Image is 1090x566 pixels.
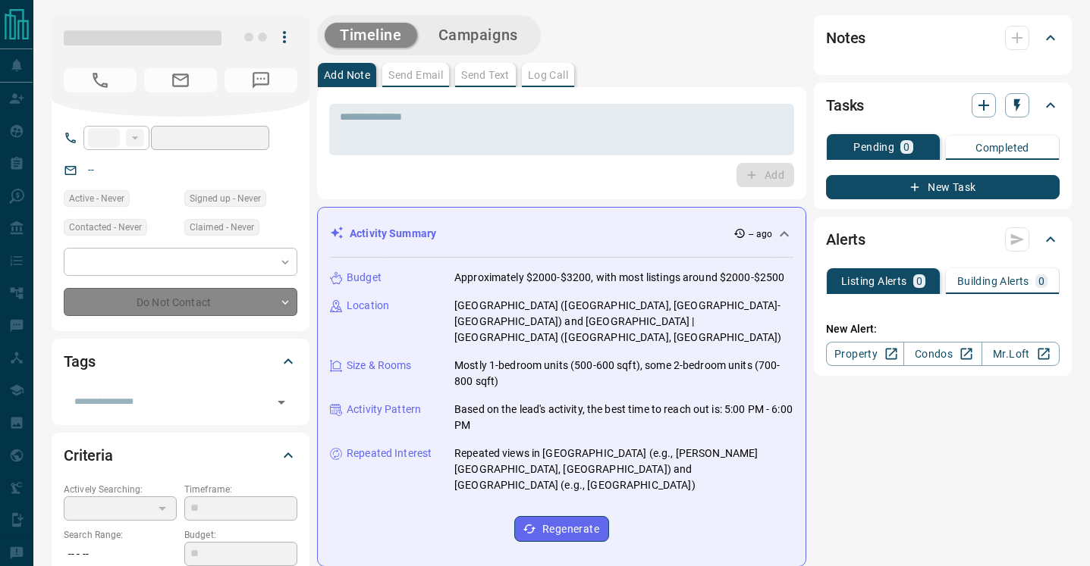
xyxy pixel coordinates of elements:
span: Active - Never [69,191,124,206]
p: Mostly 1-bedroom units (500-600 sqft), some 2-bedroom units (700-800 sqft) [454,358,793,389]
p: Activity Pattern [347,402,421,417]
p: Activity Summary [350,226,436,242]
p: Based on the lead's activity, the best time to reach out is: 5:00 PM - 6:00 PM [454,402,793,433]
h2: Criteria [64,443,113,467]
p: Approximately $2000-$3200, with most listings around $2000-$2500 [454,270,784,286]
div: Tags [64,343,297,380]
div: Alerts [826,221,1060,258]
p: Size & Rooms [347,358,412,374]
a: Property [826,342,904,366]
p: 0 [1038,276,1044,286]
div: Notes [826,20,1060,56]
a: Mr.Loft [982,342,1060,366]
h2: Tags [64,349,95,374]
p: Budget: [184,528,297,542]
p: Repeated Interest [347,446,432,461]
p: Pending [853,142,894,152]
p: -- ago [749,227,772,241]
button: Open [271,392,292,413]
p: Repeated views in [GEOGRAPHIC_DATA] (e.g., [PERSON_NAME][GEOGRAPHIC_DATA], [GEOGRAPHIC_DATA]) and... [454,446,793,493]
p: Listing Alerts [841,276,907,286]
p: 0 [916,276,922,286]
div: Tasks [826,87,1060,124]
button: Campaigns [423,23,533,48]
p: Completed [975,142,1029,153]
span: No Number [225,68,297,92]
p: Add Note [324,70,370,80]
button: New Task [826,175,1060,199]
p: 0 [903,142,909,152]
p: Building Alerts [957,276,1029,286]
span: Contacted - Never [69,220,142,235]
button: Timeline [325,23,417,48]
p: Timeframe: [184,483,297,496]
p: Location [347,298,389,314]
p: Actively Searching: [64,483,177,496]
p: Search Range: [64,528,177,542]
button: Regenerate [514,516,609,542]
h2: Tasks [826,93,864,117]
span: No Number [64,68,137,92]
div: Do Not Contact [64,288,297,316]
a: -- [88,164,94,176]
h2: Notes [826,26,865,50]
p: Budget [347,270,382,286]
h2: Alerts [826,227,865,252]
p: New Alert: [826,321,1060,337]
span: Claimed - Never [190,220,254,235]
div: Activity Summary-- ago [330,220,793,248]
span: Signed up - Never [190,191,261,206]
a: Condos [903,342,982,366]
div: Criteria [64,437,297,474]
p: [GEOGRAPHIC_DATA] ([GEOGRAPHIC_DATA], [GEOGRAPHIC_DATA]-[GEOGRAPHIC_DATA]) and [GEOGRAPHIC_DATA] ... [454,298,793,346]
span: No Email [144,68,217,92]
